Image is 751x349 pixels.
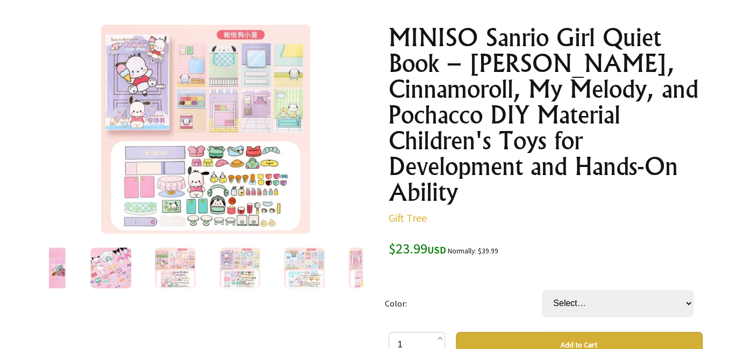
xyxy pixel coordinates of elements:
[219,248,260,288] img: MINISO Sanrio Girl Quiet Book – Kuromi, Cinnamoroll, My Melody, and Pochacco DIY Material Childre...
[448,246,498,256] small: Normally: $39.99
[389,211,427,224] a: Gift Tree
[101,25,310,234] img: MINISO Sanrio Girl Quiet Book – Kuromi, Cinnamoroll, My Melody, and Pochacco DIY Material Childre...
[284,248,325,288] img: MINISO Sanrio Girl Quiet Book – Kuromi, Cinnamoroll, My Melody, and Pochacco DIY Material Childre...
[348,248,389,288] img: MINISO Sanrio Girl Quiet Book – Kuromi, Cinnamoroll, My Melody, and Pochacco DIY Material Childre...
[389,239,446,257] span: $23.99
[385,275,542,332] td: Color:
[155,248,196,288] img: MINISO Sanrio Girl Quiet Book – Kuromi, Cinnamoroll, My Melody, and Pochacco DIY Material Childre...
[26,248,67,288] img: MINISO Sanrio Girl Quiet Book – Kuromi, Cinnamoroll, My Melody, and Pochacco DIY Material Childre...
[389,25,703,205] h1: MINISO Sanrio Girl Quiet Book – [PERSON_NAME], Cinnamoroll, My Melody, and Pochacco DIY Material ...
[427,244,446,256] span: USD
[90,248,131,288] img: MINISO Sanrio Girl Quiet Book – Kuromi, Cinnamoroll, My Melody, and Pochacco DIY Material Childre...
